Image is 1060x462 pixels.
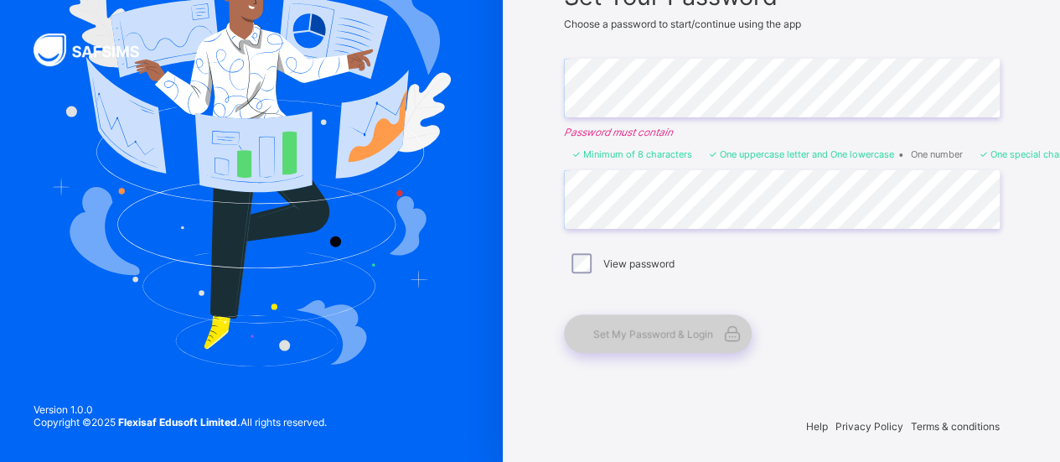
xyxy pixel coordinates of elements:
li: Minimum of 8 characters [572,148,692,160]
span: Choose a password to start/continue using the app [564,18,801,30]
span: Set My Password & Login [593,328,713,340]
span: Copyright © 2025 All rights reserved. [34,416,327,428]
label: View password [603,257,675,270]
strong: Flexisaf Edusoft Limited. [118,416,240,428]
span: Help [806,420,828,433]
img: SAFSIMS Logo [34,34,159,66]
span: Version 1.0.0 [34,403,327,416]
li: One number [911,148,963,160]
span: Terms & conditions [911,420,1000,433]
li: One uppercase letter and One lowercase [709,148,894,160]
span: Privacy Policy [835,420,903,433]
em: Password must contain [564,126,1000,138]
